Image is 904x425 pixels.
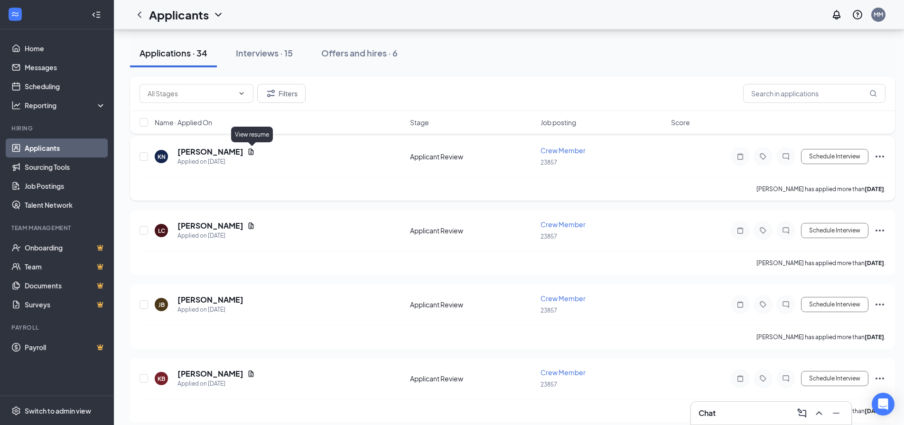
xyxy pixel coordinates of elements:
[257,84,306,103] button: Filter Filters
[10,9,20,19] svg: WorkstreamLogo
[11,224,104,232] div: Team Management
[177,231,255,240] div: Applied on [DATE]
[25,276,106,295] a: DocumentsCrown
[140,47,207,59] div: Applications · 34
[735,227,746,234] svg: Note
[148,88,234,99] input: All Stages
[177,295,243,305] h5: [PERSON_NAME]
[177,157,255,166] div: Applied on [DATE]
[177,305,243,314] div: Applied on [DATE]
[247,222,255,230] svg: Document
[757,227,769,234] svg: Tag
[25,58,106,77] a: Messages
[410,118,429,127] span: Stage
[757,301,769,308] svg: Tag
[25,257,106,276] a: TeamCrown
[735,153,746,160] svg: Note
[25,338,106,357] a: PayrollCrown
[177,147,243,157] h5: [PERSON_NAME]
[794,406,810,421] button: ComposeMessage
[247,148,255,156] svg: Document
[874,299,885,310] svg: Ellipses
[796,407,808,419] svg: ComposeMessage
[231,127,273,142] div: View resume
[757,375,769,382] svg: Tag
[25,238,106,257] a: OnboardingCrown
[410,152,535,161] div: Applicant Review
[11,406,21,416] svg: Settings
[25,77,106,96] a: Scheduling
[155,118,212,127] span: Name · Applied On
[11,124,104,132] div: Hiring
[801,297,868,312] button: Schedule Interview
[874,373,885,384] svg: Ellipses
[158,153,166,161] div: KN
[671,118,690,127] span: Score
[801,223,868,238] button: Schedule Interview
[149,7,209,23] h1: Applicants
[11,323,104,332] div: Payroll
[177,369,243,379] h5: [PERSON_NAME]
[213,9,224,20] svg: ChevronDown
[829,406,844,421] button: Minimize
[541,381,557,388] span: 23857
[780,153,792,160] svg: ChatInactive
[831,9,842,20] svg: Notifications
[158,227,165,235] div: LC
[874,151,885,162] svg: Ellipses
[177,221,243,231] h5: [PERSON_NAME]
[756,185,885,193] p: [PERSON_NAME] has applied more than .
[874,10,883,18] div: MM
[756,333,885,341] p: [PERSON_NAME] has applied more than .
[756,259,885,267] p: [PERSON_NAME] has applied more than .
[541,118,576,127] span: Job posting
[158,301,165,309] div: JB
[801,149,868,164] button: Schedule Interview
[743,84,885,103] input: Search in applications
[25,295,106,314] a: SurveysCrown
[541,368,586,377] span: Crew Member
[25,39,106,58] a: Home
[25,176,106,195] a: Job Postings
[321,47,398,59] div: Offers and hires · 6
[265,88,277,99] svg: Filter
[25,406,91,416] div: Switch to admin view
[236,47,293,59] div: Interviews · 15
[780,227,792,234] svg: ChatInactive
[735,375,746,382] svg: Note
[757,153,769,160] svg: Tag
[865,259,884,267] b: [DATE]
[134,9,145,20] svg: ChevronLeft
[780,301,792,308] svg: ChatInactive
[874,225,885,236] svg: Ellipses
[541,307,557,314] span: 23857
[541,146,586,155] span: Crew Member
[25,157,106,176] a: Sourcing Tools
[177,379,255,388] div: Applied on [DATE]
[869,90,877,97] svg: MagnifyingGlass
[830,407,842,419] svg: Minimize
[865,407,884,415] b: [DATE]
[811,406,827,421] button: ChevronUp
[541,233,557,240] span: 23857
[699,408,716,418] h3: Chat
[25,101,106,110] div: Reporting
[247,370,255,378] svg: Document
[11,101,21,110] svg: Analysis
[872,393,895,416] div: Open Intercom Messenger
[541,220,586,229] span: Crew Member
[865,333,884,341] b: [DATE]
[852,9,863,20] svg: QuestionInfo
[238,90,245,97] svg: ChevronDown
[410,374,535,383] div: Applicant Review
[780,375,792,382] svg: ChatInactive
[735,301,746,308] svg: Note
[25,139,106,157] a: Applicants
[865,185,884,193] b: [DATE]
[410,300,535,309] div: Applicant Review
[541,294,586,303] span: Crew Member
[801,371,868,386] button: Schedule Interview
[541,159,557,166] span: 23857
[92,10,101,19] svg: Collapse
